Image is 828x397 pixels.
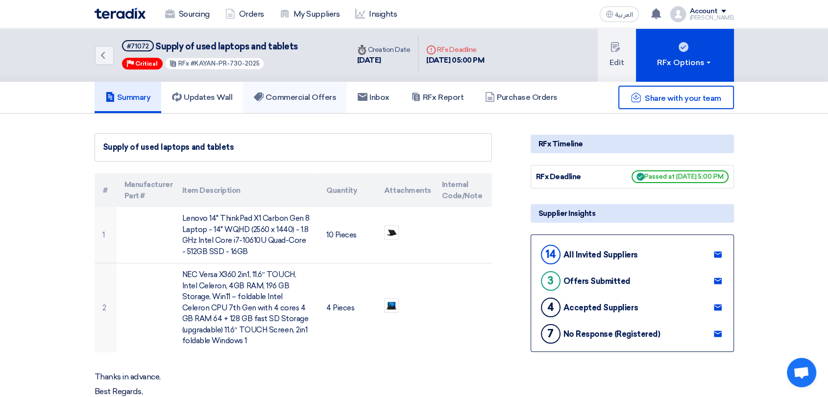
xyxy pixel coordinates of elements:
img: profile_test.png [670,6,686,22]
a: Open chat [787,358,816,387]
div: RFx Deadline [426,45,484,55]
h5: Updates Wall [172,93,232,102]
div: 4 [541,298,560,317]
div: Account [690,7,718,16]
div: Offers Submitted [563,277,631,286]
img: Teradix logo [95,8,146,19]
div: All Invited Suppliers [563,250,638,259]
img: WhatsApp_Image__at__PM_1755496526735.jpeg [385,301,398,311]
th: # [95,173,117,207]
button: Edit [598,28,636,82]
span: Passed at [DATE] 5:00 PM [632,170,729,183]
h5: Purchase Orders [485,93,558,102]
button: العربية [600,6,639,22]
div: No Response (Registered) [563,329,660,339]
img: WhatsApp_Image__at__PM_1755496522522.jpeg [385,228,398,238]
td: 4 Pieces [318,263,376,352]
div: RFx Options [657,57,712,69]
h5: Summary [105,93,151,102]
a: Orders [218,3,272,25]
div: Creation Date [357,45,411,55]
a: Commercial Offers [243,82,347,113]
div: 14 [541,245,560,264]
span: RFx [178,60,189,67]
th: Manufacturer Part # [117,173,174,207]
div: [DATE] [357,55,411,66]
span: #KAYAN-PR-730-2025 [191,60,260,67]
p: Thanks in advance, [95,372,492,382]
td: 10 Pieces [318,207,376,263]
span: Critical [135,60,158,67]
button: RFx Options [636,28,734,82]
th: Quantity [318,173,376,207]
span: Share with your team [645,93,721,103]
div: RFx Deadline [536,171,609,183]
div: 7 [541,324,560,344]
a: Summary [95,82,162,113]
a: Updates Wall [161,82,243,113]
h5: Inbox [358,93,390,102]
span: Supply of used laptops and tablets [155,41,298,52]
td: 1 [95,207,117,263]
a: RFx Report [400,82,474,113]
th: Item Description [174,173,318,207]
div: #71072 [127,43,149,49]
th: Attachments [376,173,434,207]
a: Purchase Orders [474,82,568,113]
div: [DATE] 05:00 PM [426,55,484,66]
a: Insights [347,3,405,25]
div: [PERSON_NAME] [690,15,734,21]
td: NEC Versa X360 2in1, 11.6″ TOUCH, Intel Celeron, 4GB RAM, 196 GB Storage, Win11 – foldable Intel ... [174,263,318,352]
span: العربية [615,11,633,18]
div: 3 [541,271,560,291]
div: Supply of used laptops and tablets [103,141,484,153]
a: Sourcing [157,3,218,25]
h5: Commercial Offers [254,93,336,102]
h5: RFx Report [411,93,463,102]
p: Best Regards, [95,387,492,397]
div: RFx Timeline [531,135,734,153]
a: My Suppliers [272,3,347,25]
td: Lenovo 14" ThinkPad X1 Carbon Gen 8 Laptop - 14" WQHD (2560 x 1440) - 1.8 GHz Intel Core i7-10610... [174,207,318,263]
h5: Supply of used laptops and tablets [122,40,298,52]
td: 2 [95,263,117,352]
a: Inbox [347,82,400,113]
div: Accepted Suppliers [563,303,638,312]
div: Supplier Insights [531,204,734,223]
th: Internal Code/Note [434,173,492,207]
